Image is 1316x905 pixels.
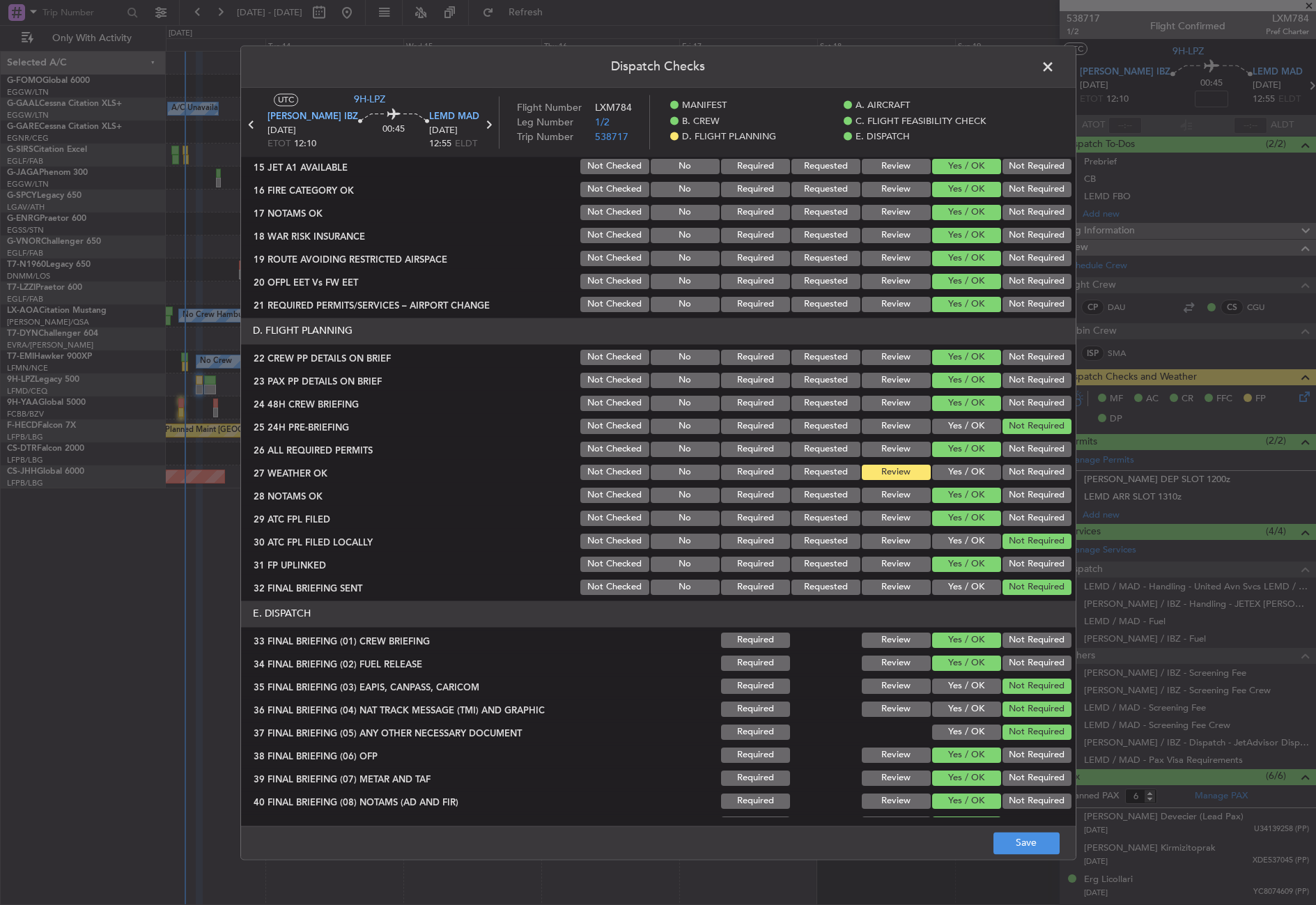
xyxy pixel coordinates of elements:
[241,46,1076,88] header: Dispatch Checks
[1003,580,1071,595] button: Not Required
[1003,794,1071,809] button: Not Required
[1003,633,1071,648] button: Not Required
[1003,702,1071,717] button: Not Required
[1003,419,1071,434] button: Not Required
[1003,488,1071,503] button: Not Required
[1003,205,1071,220] button: Not Required
[1003,373,1071,388] button: Not Required
[1003,297,1071,312] button: Not Required
[1003,159,1071,174] button: Not Required
[1003,396,1071,411] button: Not Required
[1003,534,1071,549] button: Not Required
[1003,511,1071,526] button: Not Required
[1003,557,1071,572] button: Not Required
[1003,251,1071,266] button: Not Required
[1003,465,1071,480] button: Not Required
[1003,748,1071,763] button: Not Required
[1003,228,1071,243] button: Not Required
[1003,771,1071,786] button: Not Required
[1003,442,1071,457] button: Not Required
[1003,182,1071,197] button: Not Required
[1003,679,1071,694] button: Not Required
[1003,350,1071,365] button: Not Required
[1003,274,1071,289] button: Not Required
[1003,725,1071,740] button: Not Required
[1003,656,1071,671] button: Not Required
